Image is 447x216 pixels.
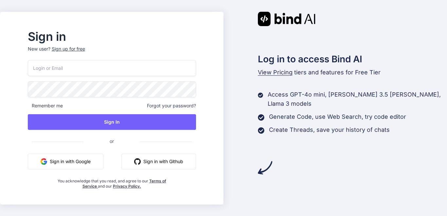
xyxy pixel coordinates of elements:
[258,69,293,76] span: View Pricing
[258,161,272,175] img: arrow
[258,68,447,77] p: tiers and features for Free Tier
[28,102,63,109] span: Remember me
[147,102,196,109] span: Forgot your password?
[28,114,196,130] button: Sign In
[134,158,141,165] img: github
[83,133,140,149] span: or
[269,125,390,134] p: Create Threads, save your history of chats
[28,31,196,42] h2: Sign in
[258,52,447,66] h2: Log in to access Bind AI
[82,178,166,189] a: Terms of Service
[28,46,196,60] p: New user?
[28,154,103,169] button: Sign in with Google
[121,154,196,169] button: Sign in with Github
[41,158,47,165] img: google
[56,175,168,189] div: You acknowledge that you read, and agree to our and our
[258,12,315,26] img: Bind AI logo
[268,90,447,108] p: Access GPT-4o mini, [PERSON_NAME] 3.5 [PERSON_NAME], Llama 3 models
[52,46,85,52] div: Sign up for free
[269,112,406,121] p: Generate Code, use Web Search, try code editor
[113,184,141,189] a: Privacy Policy.
[28,60,196,76] input: Login or Email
